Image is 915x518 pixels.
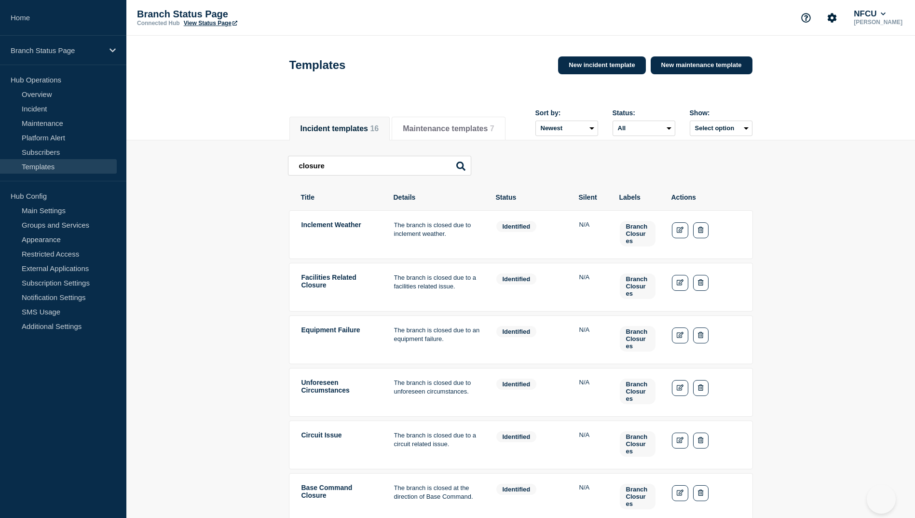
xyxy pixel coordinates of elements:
td: Status: identified [496,431,563,459]
td: Title: Base Command Closure [301,483,378,512]
td: Title: Circuit Issue [301,431,378,459]
td: Actions: Edit Delete [671,378,741,407]
td: Title: Inclement Weather [301,220,378,249]
td: Details: The branch is closed due to an equipment failure.<br/> [394,326,480,354]
td: Silent: N/A [579,483,604,512]
td: Actions: Edit Delete [671,326,741,354]
div: Sort by: [535,109,598,117]
button: Delete [693,275,708,291]
td: Details: The branch is closed due to unforeseen circumstances.<br/> [394,378,480,407]
th: Actions [671,193,740,202]
td: Status: identified [496,483,563,512]
button: Delete [693,380,708,396]
td: Silent: N/A [579,273,604,301]
span: identified [496,379,537,390]
td: Labels: Branch Closures [619,431,656,459]
p: [PERSON_NAME] [852,19,904,26]
span: 16 [370,124,379,133]
td: Title: Facilities Related Closure [301,273,378,301]
td: Actions: Edit Delete [671,431,741,459]
button: Delete [693,433,708,449]
td: Silent: N/A [579,378,604,407]
span: Branch Closures [620,379,656,404]
p: The branch is closed due to a circuit related issue. [394,431,480,449]
td: Labels: Branch Closures [619,220,656,249]
span: 7 [490,124,494,133]
td: Labels: Branch Closures [619,483,656,512]
td: Details: The branch is closed at the direction of Base Command.<br/> [394,483,480,512]
a: Edit [672,222,689,238]
button: Incident templates 16 [300,124,379,133]
p: The branch is closed due to a facilities related issue. [394,273,480,291]
select: Sort by [535,121,598,136]
a: New maintenance template [651,56,752,74]
td: Status: identified [496,273,563,301]
td: Actions: Edit Delete [671,483,741,512]
button: Support [796,8,816,28]
td: Actions: Edit Delete [671,220,741,249]
span: identified [496,273,537,285]
button: Select option [690,121,752,136]
td: Actions: Edit Delete [671,273,741,301]
th: Title [300,193,378,202]
p: Branch Status Page [11,46,103,55]
span: Branch Closures [620,326,656,352]
span: identified [496,326,537,337]
iframe: Help Scout Beacon - Open [867,485,896,514]
div: Status: [613,109,675,117]
span: Branch Closures [620,273,656,299]
p: The branch is closed due to unforeseen circumstances. [394,379,480,396]
button: Maintenance templates 7 [403,124,494,133]
a: New incident template [558,56,645,74]
button: Delete [693,485,708,501]
button: NFCU [852,9,888,19]
span: identified [496,221,537,232]
span: Branch Closures [620,431,656,457]
td: Labels: Branch Closures [619,326,656,354]
a: View Status Page [184,20,237,27]
p: Branch Status Page [137,9,330,20]
td: Status: identified [496,220,563,249]
div: Show: [690,109,752,117]
button: Account settings [822,8,842,28]
td: Silent: N/A [579,431,604,459]
td: Status: identified [496,378,563,407]
p: The branch is closed due to an equipment failure. [394,326,480,344]
span: identified [496,484,537,495]
a: Edit [672,485,689,501]
td: Silent: N/A [579,326,604,354]
a: Edit [672,380,689,396]
td: Silent: N/A [579,220,604,249]
td: Status: identified [496,326,563,354]
td: Details: The branch is closed due to a circuit related issue.<br/> [394,431,480,459]
p: The branch is closed due to inclement weather. [394,221,480,239]
td: Labels: Branch Closures [619,378,656,407]
span: Branch Closures [620,221,656,246]
p: The branch is closed at the direction of Base Command. [394,484,480,502]
button: Delete [693,327,708,343]
td: Labels: Branch Closures [619,273,656,301]
td: Details: The branch is closed due to inclement weather. <br/> [394,220,480,249]
button: Delete [693,222,708,238]
th: Silent [578,193,603,202]
a: Edit [672,275,689,291]
th: Status [495,193,563,202]
td: Title: Equipment Failure [301,326,378,354]
h1: Templates [289,58,346,72]
td: Details: The branch is closed due to a facilities related issue.<br/> [394,273,480,301]
span: Branch Closures [620,484,656,509]
input: Search templates [288,156,471,176]
th: Details [393,193,480,202]
td: Title: Unforeseen Circumstances [301,378,378,407]
a: Edit [672,433,689,449]
th: Labels [619,193,656,202]
select: Status [613,121,675,136]
span: identified [496,431,537,442]
a: Edit [672,327,689,343]
p: Connected Hub [137,20,180,27]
